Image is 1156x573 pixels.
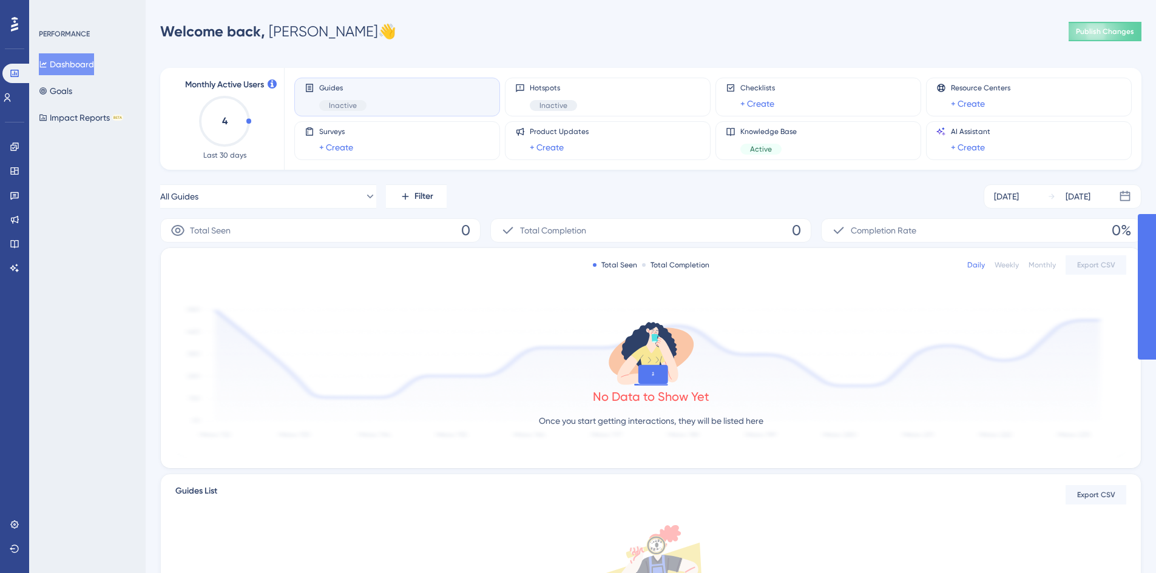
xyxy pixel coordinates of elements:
[740,127,797,136] span: Knowledge Base
[539,101,567,110] span: Inactive
[160,22,396,41] div: [PERSON_NAME] 👋
[530,83,577,93] span: Hotspots
[792,221,801,240] span: 0
[222,115,228,127] text: 4
[740,83,775,93] span: Checklists
[1077,490,1115,500] span: Export CSV
[203,150,246,160] span: Last 30 days
[1066,189,1090,204] div: [DATE]
[539,414,763,428] p: Once you start getting interactions, they will be listed here
[994,189,1019,204] div: [DATE]
[740,96,774,111] a: + Create
[593,260,637,270] div: Total Seen
[319,127,353,136] span: Surveys
[1105,525,1141,561] iframe: UserGuiding AI Assistant Launcher
[386,184,447,209] button: Filter
[160,22,265,40] span: Welcome back,
[461,221,470,240] span: 0
[414,189,433,204] span: Filter
[39,29,90,39] div: PERFORMANCE
[160,189,198,204] span: All Guides
[319,140,353,155] a: + Create
[39,80,72,102] button: Goals
[185,78,264,92] span: Monthly Active Users
[1112,221,1131,240] span: 0%
[750,144,772,154] span: Active
[1066,485,1126,504] button: Export CSV
[329,101,357,110] span: Inactive
[1066,255,1126,275] button: Export CSV
[112,115,123,121] div: BETA
[1069,22,1141,41] button: Publish Changes
[39,107,123,129] button: Impact ReportsBETA
[175,484,217,506] span: Guides List
[319,83,367,93] span: Guides
[190,223,231,238] span: Total Seen
[160,184,376,209] button: All Guides
[530,127,589,136] span: Product Updates
[951,83,1010,93] span: Resource Centers
[1029,260,1056,270] div: Monthly
[995,260,1019,270] div: Weekly
[851,223,916,238] span: Completion Rate
[520,223,586,238] span: Total Completion
[39,53,94,75] button: Dashboard
[642,260,709,270] div: Total Completion
[1076,27,1134,36] span: Publish Changes
[1077,260,1115,270] span: Export CSV
[951,140,985,155] a: + Create
[951,96,985,111] a: + Create
[951,127,990,136] span: AI Assistant
[967,260,985,270] div: Daily
[593,388,709,405] div: No Data to Show Yet
[530,140,564,155] a: + Create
